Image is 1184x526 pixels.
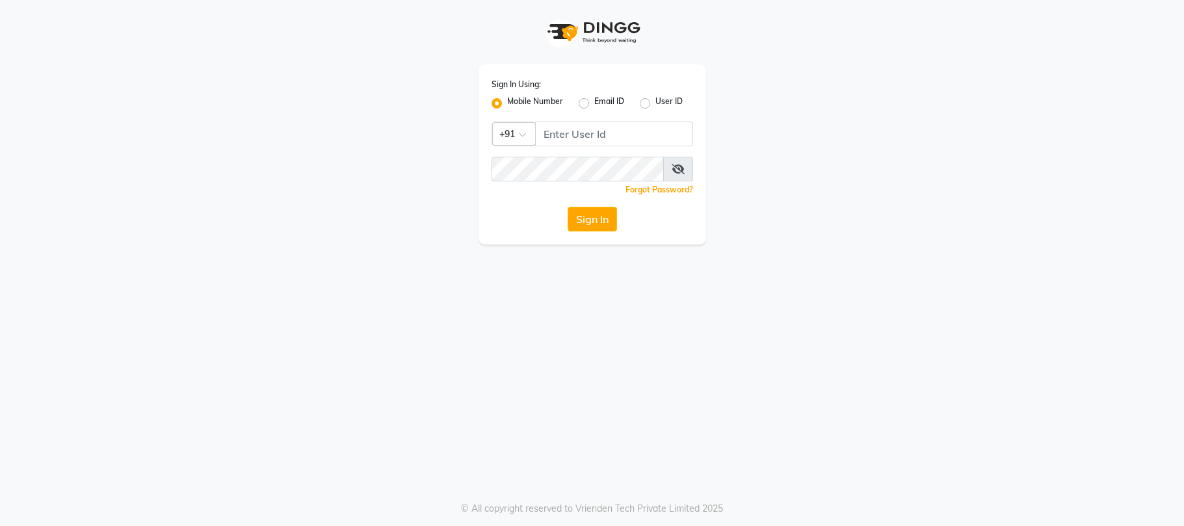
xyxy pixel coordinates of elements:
[492,79,541,90] label: Sign In Using:
[594,96,624,111] label: Email ID
[540,13,644,51] img: logo1.svg
[535,122,693,146] input: Username
[507,96,563,111] label: Mobile Number
[568,207,617,231] button: Sign In
[625,185,693,194] a: Forgot Password?
[655,96,683,111] label: User ID
[492,157,664,181] input: Username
